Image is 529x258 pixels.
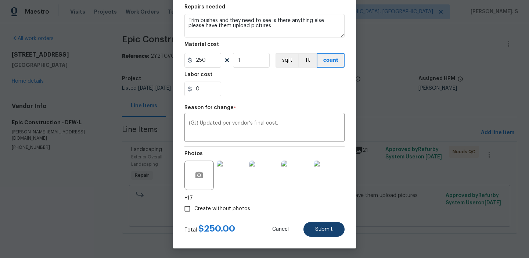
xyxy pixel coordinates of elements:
[184,42,219,47] h5: Material cost
[184,194,193,202] span: +17
[276,53,298,68] button: sqft
[184,105,234,110] h5: Reason for change
[298,53,317,68] button: ft
[184,151,203,156] h5: Photos
[317,53,345,68] button: count
[184,225,235,234] div: Total
[315,227,333,232] span: Submit
[272,227,289,232] span: Cancel
[189,121,340,136] textarea: (GJ) Updated per vendor’s final cost.
[184,14,345,37] textarea: Trim bushes and they need to see is there anything else please have them upload pictures
[198,224,235,233] span: $ 250.00
[194,205,250,213] span: Create without photos
[184,4,225,10] h5: Repairs needed
[260,222,301,237] button: Cancel
[303,222,345,237] button: Submit
[184,72,212,77] h5: Labor cost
